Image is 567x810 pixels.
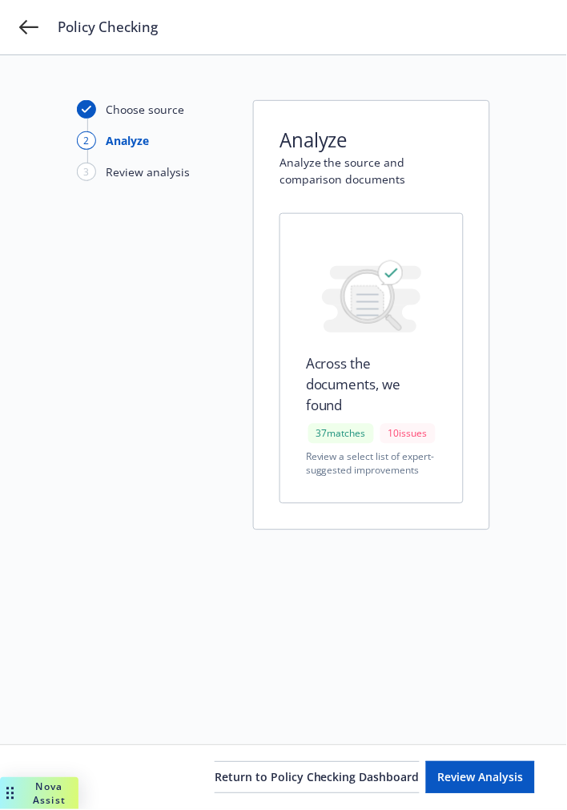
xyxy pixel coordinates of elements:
button: Review Analysis [426,762,535,794]
span: Analyze the source and comparison documents [279,154,464,187]
div: 2 [77,131,96,150]
div: Review analysis [106,163,190,180]
div: 3 [77,163,96,181]
div: 37 matches [308,424,374,444]
span: Return to Policy Checking Dashboard [215,770,420,785]
span: Policy Checking [58,18,158,37]
span: Review Analysis [438,770,524,785]
span: Nova Assist [33,780,66,808]
span: Review a select list of expert-suggested improvements [306,450,437,478]
button: Return to Policy Checking Dashboard [215,762,420,794]
div: 10 issues [380,424,436,444]
div: Choose source [106,101,184,118]
div: Analyze [106,132,149,149]
span: Analyze [279,127,464,154]
span: Across the documents, we found [306,354,437,417]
